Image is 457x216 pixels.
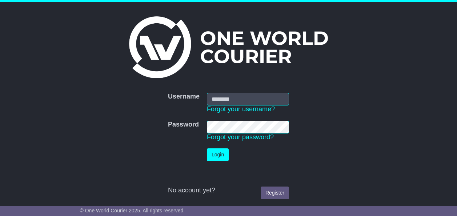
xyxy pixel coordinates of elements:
[261,187,289,199] a: Register
[168,187,289,195] div: No account yet?
[207,105,275,113] a: Forgot your username?
[207,148,229,161] button: Login
[129,16,328,78] img: One World
[207,133,274,141] a: Forgot your password?
[80,208,185,213] span: © One World Courier 2025. All rights reserved.
[168,93,200,101] label: Username
[168,121,199,129] label: Password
